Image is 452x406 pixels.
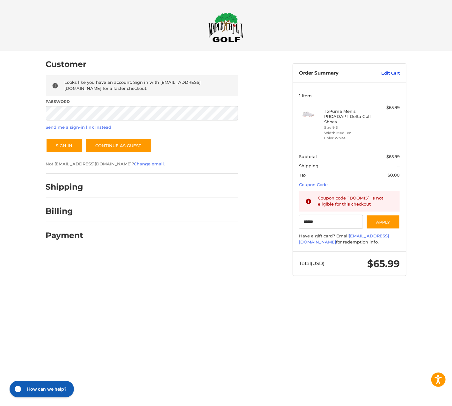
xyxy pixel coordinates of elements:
[299,215,363,229] input: Gift Certificate or Coupon Code
[299,154,317,159] span: Subtotal
[85,138,151,153] a: Continue as guest
[324,125,373,130] li: Size 9.5
[46,99,238,105] label: Password
[299,172,306,178] span: Tax
[46,206,83,216] h2: Billing
[46,230,84,240] h2: Payment
[299,233,400,245] div: Have a gift card? Email for redemption info.
[46,59,87,69] h2: Customer
[388,172,400,178] span: $0.00
[46,161,238,167] p: Not [EMAIL_ADDRESS][DOMAIN_NAME]? .
[299,260,324,266] span: Total (USD)
[386,154,400,159] span: $65.99
[299,182,328,187] a: Coupon Code
[46,182,84,192] h2: Shipping
[65,80,201,91] span: Looks like you have an account. Sign in with [EMAIL_ADDRESS][DOMAIN_NAME] for a faster checkout.
[46,125,112,130] a: Send me a sign-in link instead
[299,70,368,76] h3: Order Summary
[318,195,394,207] div: Coupon code `BOOM15` is not eligible for this checkout
[6,379,76,400] iframe: Gorgias live chat messenger
[324,130,373,136] li: Width Medium
[375,105,400,111] div: $65.99
[368,70,400,76] a: Edit Cart
[324,135,373,141] li: Color White
[208,12,244,42] img: Maple Hill Golf
[46,138,83,153] button: Sign In
[367,258,400,270] span: $65.99
[324,109,373,124] h4: 1 x Puma Men's PROADAPT Delta Golf Shoes
[299,93,400,98] h3: 1 Item
[397,163,400,168] span: --
[366,215,400,229] button: Apply
[299,163,318,168] span: Shipping
[134,161,164,166] a: Change email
